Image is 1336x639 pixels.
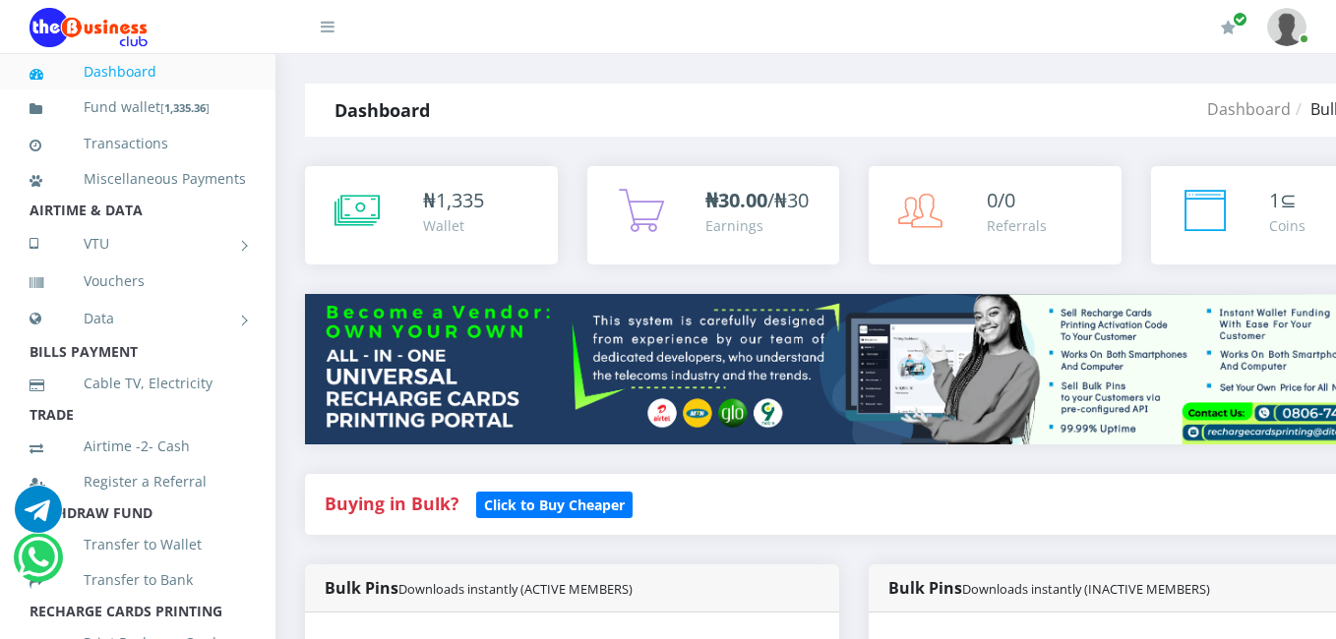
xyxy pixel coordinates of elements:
a: ₦30.00/₦30 Earnings [587,166,840,264]
a: Dashboard [1207,98,1291,120]
a: Chat for support [15,500,62,533]
a: Transactions [30,121,246,166]
a: Data [30,294,246,343]
div: Referrals [987,215,1047,236]
a: ₦1,335 Wallet [305,166,558,264]
img: Logo [30,8,148,47]
span: Renew/Upgrade Subscription [1233,12,1247,27]
b: Click to Buy Cheaper [484,495,625,514]
div: ⊆ [1269,186,1306,215]
span: 1 [1269,187,1280,213]
a: Miscellaneous Payments [30,156,246,202]
img: User [1267,8,1306,46]
b: 1,335.36 [164,100,206,115]
a: Dashboard [30,49,246,94]
a: Airtime -2- Cash [30,424,246,469]
div: Earnings [705,215,809,236]
strong: Bulk Pins [325,577,633,599]
div: ₦ [423,186,484,215]
span: 0/0 [987,187,1015,213]
a: Vouchers [30,259,246,304]
small: [ ] [160,100,210,115]
a: VTU [30,219,246,268]
b: ₦30.00 [705,187,767,213]
a: Click to Buy Cheaper [476,492,633,515]
small: Downloads instantly (ACTIVE MEMBERS) [398,580,633,598]
a: Transfer to Wallet [30,522,246,567]
small: Downloads instantly (INACTIVE MEMBERS) [962,580,1210,598]
span: 1,335 [436,187,484,213]
strong: Bulk Pins [888,577,1210,599]
a: Chat for support [18,549,58,581]
a: Transfer to Bank [30,557,246,603]
strong: Dashboard [334,98,430,122]
a: Fund wallet[1,335.36] [30,85,246,131]
div: Wallet [423,215,484,236]
div: Coins [1269,215,1306,236]
a: 0/0 Referrals [869,166,1122,264]
strong: Buying in Bulk? [325,492,458,515]
i: Renew/Upgrade Subscription [1221,20,1236,35]
a: Register a Referral [30,459,246,504]
span: /₦30 [705,187,809,213]
a: Cable TV, Electricity [30,361,246,406]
